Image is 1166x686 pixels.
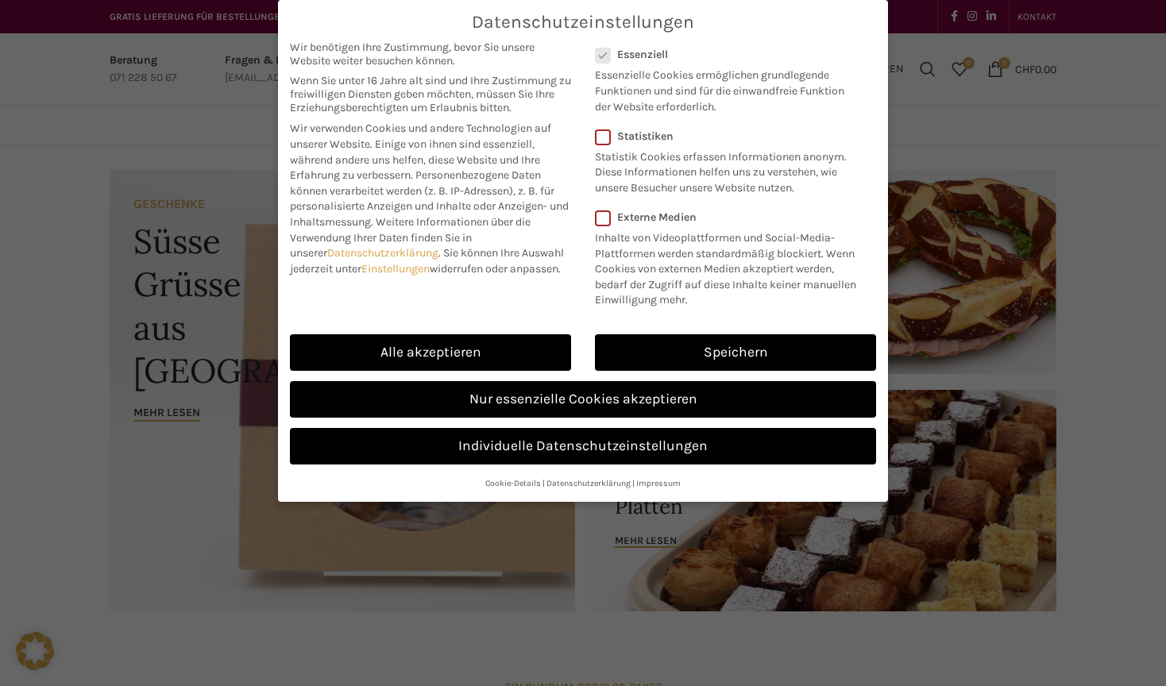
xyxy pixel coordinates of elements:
a: Individuelle Datenschutzeinstellungen [290,428,876,464]
a: Datenschutzerklärung [546,478,631,488]
label: Essenziell [595,48,855,61]
label: Statistiken [595,129,855,143]
label: Externe Medien [595,210,866,224]
span: Wir verwenden Cookies und andere Technologien auf unserer Website. Einige von ihnen sind essenzie... [290,121,551,182]
a: Alle akzeptieren [290,334,571,371]
a: Datenschutzerklärung [327,246,438,260]
span: Sie können Ihre Auswahl jederzeit unter widerrufen oder anpassen. [290,246,564,276]
a: Cookie-Details [485,478,541,488]
span: Weitere Informationen über die Verwendung Ihrer Daten finden Sie in unserer . [290,215,531,260]
a: Impressum [636,478,681,488]
a: Speichern [595,334,876,371]
a: Einstellungen [361,262,430,276]
p: Inhalte von Videoplattformen und Social-Media-Plattformen werden standardmäßig blockiert. Wenn Co... [595,224,866,308]
p: Statistik Cookies erfassen Informationen anonym. Diese Informationen helfen uns zu verstehen, wie... [595,143,855,196]
a: Nur essenzielle Cookies akzeptieren [290,381,876,418]
span: Wir benötigen Ihre Zustimmung, bevor Sie unsere Website weiter besuchen können. [290,40,571,67]
span: Personenbezogene Daten können verarbeitet werden (z. B. IP-Adressen), z. B. für personalisierte A... [290,168,569,229]
span: Wenn Sie unter 16 Jahre alt sind und Ihre Zustimmung zu freiwilligen Diensten geben möchten, müss... [290,74,571,114]
span: Datenschutzeinstellungen [472,12,694,33]
p: Essenzielle Cookies ermöglichen grundlegende Funktionen und sind für die einwandfreie Funktion de... [595,61,855,114]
